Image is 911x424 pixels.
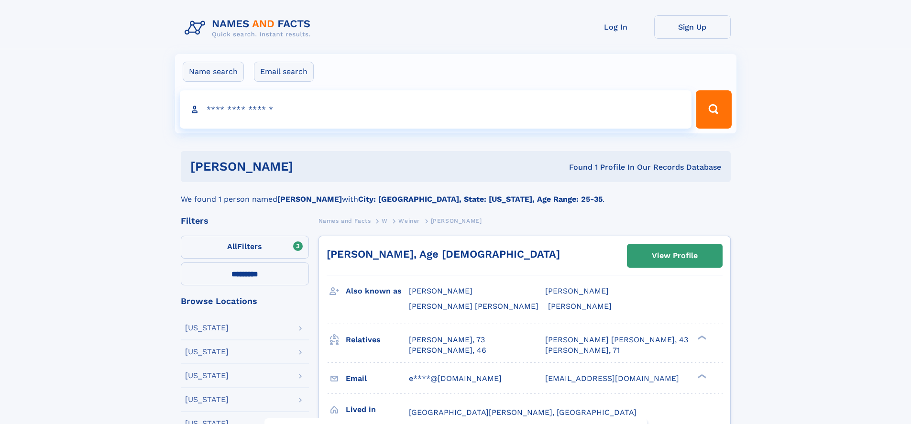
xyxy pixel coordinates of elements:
[652,245,698,267] div: View Profile
[409,286,472,295] span: [PERSON_NAME]
[409,302,538,311] span: [PERSON_NAME] [PERSON_NAME]
[327,248,560,260] a: [PERSON_NAME], Age [DEMOGRAPHIC_DATA]
[545,286,609,295] span: [PERSON_NAME]
[398,215,420,227] a: Weiner
[695,334,707,340] div: ❯
[358,195,603,204] b: City: [GEOGRAPHIC_DATA], State: [US_STATE], Age Range: 25-35
[277,195,342,204] b: [PERSON_NAME]
[318,215,371,227] a: Names and Facts
[431,162,721,173] div: Found 1 Profile In Our Records Database
[185,324,229,332] div: [US_STATE]
[180,90,692,129] input: search input
[346,370,409,387] h3: Email
[181,182,731,205] div: We found 1 person named with .
[181,15,318,41] img: Logo Names and Facts
[409,408,637,417] span: [GEOGRAPHIC_DATA][PERSON_NAME], [GEOGRAPHIC_DATA]
[654,15,731,39] a: Sign Up
[346,332,409,348] h3: Relatives
[382,217,388,224] span: W
[696,90,731,129] button: Search Button
[346,283,409,299] h3: Also known as
[185,348,229,356] div: [US_STATE]
[431,217,482,224] span: [PERSON_NAME]
[627,244,722,267] a: View Profile
[181,297,309,305] div: Browse Locations
[382,215,388,227] a: W
[545,345,620,356] a: [PERSON_NAME], 71
[545,335,688,345] a: [PERSON_NAME] [PERSON_NAME], 43
[185,396,229,403] div: [US_STATE]
[409,335,485,345] a: [PERSON_NAME], 73
[578,15,654,39] a: Log In
[190,161,431,173] h1: [PERSON_NAME]
[346,402,409,418] h3: Lived in
[181,217,309,225] div: Filters
[183,62,244,82] label: Name search
[185,372,229,380] div: [US_STATE]
[548,302,612,311] span: [PERSON_NAME]
[545,374,679,383] span: [EMAIL_ADDRESS][DOMAIN_NAME]
[227,242,237,251] span: All
[181,236,309,259] label: Filters
[695,373,707,379] div: ❯
[254,62,314,82] label: Email search
[409,345,486,356] a: [PERSON_NAME], 46
[398,217,420,224] span: Weiner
